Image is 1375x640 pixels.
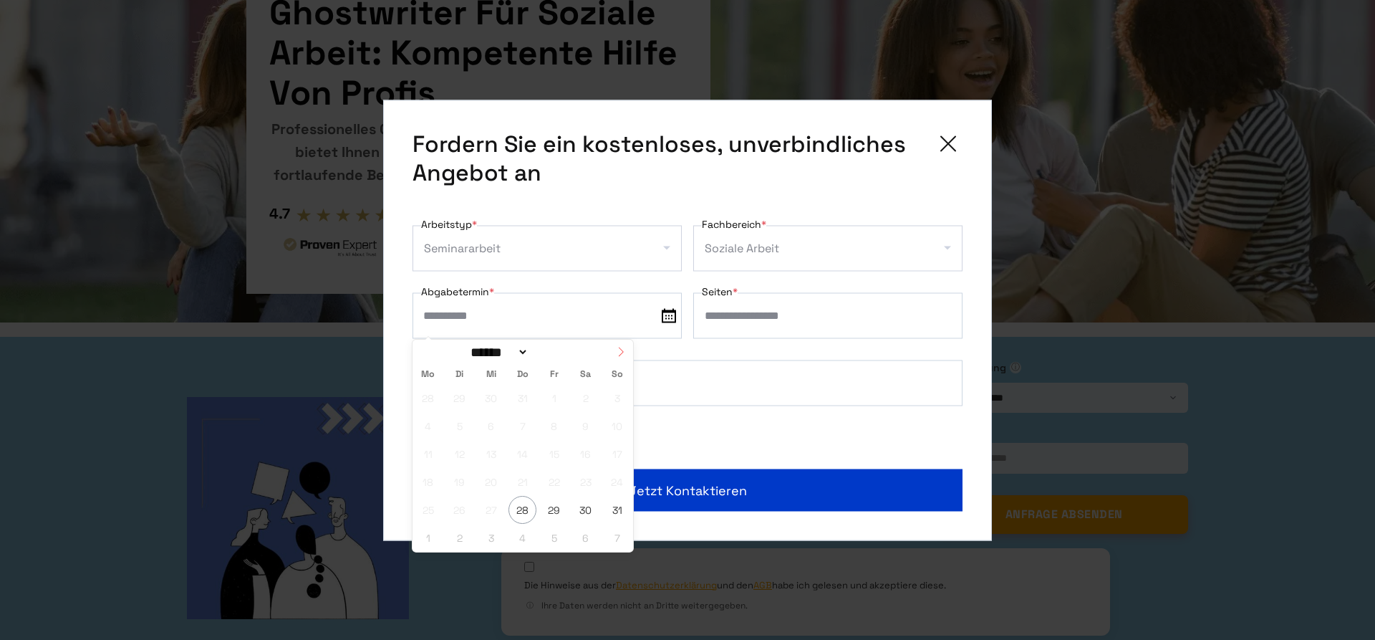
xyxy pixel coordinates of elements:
input: Year [529,345,580,360]
div: Soziale Arbeit [705,237,779,259]
div: Seminararbeit [424,237,501,259]
span: August 29, 2025 [540,496,568,524]
span: August 21, 2025 [508,468,536,496]
span: August 13, 2025 [477,440,505,468]
span: August 14, 2025 [508,440,536,468]
span: August 28, 2025 [508,496,536,524]
span: August 1, 2025 [540,384,568,412]
span: Sa [570,370,602,379]
span: Fr [539,370,570,379]
span: September 3, 2025 [477,524,505,552]
span: August 10, 2025 [603,412,631,440]
span: August 31, 2025 [603,496,631,524]
span: August 2, 2025 [571,384,599,412]
span: August 8, 2025 [540,412,568,440]
span: August 5, 2025 [445,412,473,440]
label: Seiten [702,282,738,300]
img: date [662,308,676,323]
label: Abgabetermin [421,282,494,300]
span: August 3, 2025 [603,384,631,412]
label: Fachbereich [702,215,766,232]
span: Do [507,370,539,379]
span: Jetzt kontaktieren [629,480,747,500]
span: Mo [412,370,444,379]
span: August 9, 2025 [571,412,599,440]
span: August 27, 2025 [477,496,505,524]
span: September 2, 2025 [445,524,473,552]
span: August 4, 2025 [414,412,442,440]
label: Arbeitstyp [421,215,477,232]
span: Fordern Sie ein kostenloses, unverbindliches Angebot an [412,129,922,186]
span: Juli 31, 2025 [508,384,536,412]
span: August 15, 2025 [540,440,568,468]
span: August 18, 2025 [414,468,442,496]
span: August 24, 2025 [603,468,631,496]
span: August 7, 2025 [508,412,536,440]
button: Jetzt kontaktieren [412,469,962,511]
span: August 17, 2025 [603,440,631,468]
span: Juli 28, 2025 [414,384,442,412]
span: September 4, 2025 [508,524,536,552]
span: September 6, 2025 [571,524,599,552]
span: So [602,370,633,379]
span: August 22, 2025 [540,468,568,496]
span: Juli 30, 2025 [477,384,505,412]
span: August 12, 2025 [445,440,473,468]
span: August 20, 2025 [477,468,505,496]
input: date [412,292,682,338]
span: August 25, 2025 [414,496,442,524]
span: September 1, 2025 [414,524,442,552]
span: August 11, 2025 [414,440,442,468]
span: September 5, 2025 [540,524,568,552]
span: August 19, 2025 [445,468,473,496]
select: Month [465,345,529,360]
span: August 6, 2025 [477,412,505,440]
span: August 23, 2025 [571,468,599,496]
span: August 26, 2025 [445,496,473,524]
span: Di [444,370,476,379]
span: August 30, 2025 [571,496,599,524]
span: August 16, 2025 [571,440,599,468]
span: September 7, 2025 [603,524,631,552]
span: Juli 29, 2025 [445,384,473,412]
span: Mi [476,370,507,379]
